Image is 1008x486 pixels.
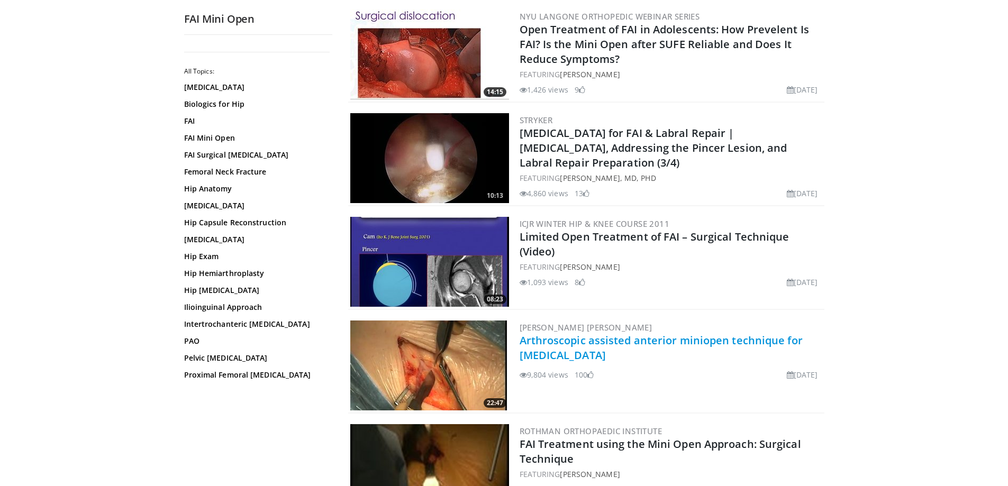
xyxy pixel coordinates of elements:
a: Biologics for Hip [184,99,327,109]
a: [PERSON_NAME] [PERSON_NAME] [520,322,652,333]
li: 1,093 views [520,277,568,288]
img: fernan_1.png.300x170_q85_crop-smart_upscale.jpg [350,320,509,410]
div: FEATURING [520,261,822,272]
div: FEATURING [520,172,822,184]
a: Stryker [520,115,553,125]
a: [PERSON_NAME], MD, PhD [560,173,656,183]
a: [PERSON_NAME] [560,469,620,479]
a: [MEDICAL_DATA] for FAI & Labral Repair | [MEDICAL_DATA], Addressing the Pincer Lesion, and Labral... [520,126,787,170]
a: 22:47 [350,320,509,410]
li: [DATE] [787,188,818,199]
a: NYU Langone Orthopedic Webinar Series [520,11,700,22]
span: 08:23 [484,295,506,304]
img: x0JBUkvnwpAy-qi35hMDoxOjBrOw-uIx_1.300x170_q85_crop-smart_upscale.jpg [350,113,509,203]
a: Intertrochanteric [MEDICAL_DATA] [184,319,327,329]
li: [DATE] [787,277,818,288]
a: Rothman Orthopaedic Institute [520,426,662,436]
a: 14:15 [350,10,509,99]
a: Ilioinguinal Approach [184,302,327,313]
a: [PERSON_NAME] [560,69,620,79]
a: Hip Hemiarthroplasty [184,268,327,279]
a: Hip [MEDICAL_DATA] [184,285,327,296]
li: 9,804 views [520,369,568,380]
a: Hip Anatomy [184,184,327,194]
a: FAI [184,116,327,126]
a: [MEDICAL_DATA] [184,234,327,245]
span: 14:15 [484,87,506,97]
a: PAO [184,336,327,346]
span: 10:13 [484,191,506,200]
div: FEATURING [520,69,822,80]
h2: All Topics: [184,67,330,76]
h2: FAI Mini Open [184,12,332,26]
li: 4,860 views [520,188,568,199]
a: Proximal Femoral [MEDICAL_DATA] [184,370,327,380]
li: 1,426 views [520,84,568,95]
img: 297931_0000_1.png.300x170_q85_crop-smart_upscale.jpg [350,217,509,307]
a: FAI Treatment using the Mini Open Approach: Surgical Technique [520,437,801,466]
a: 10:13 [350,113,509,203]
li: 100 [575,369,594,380]
li: 9 [575,84,585,95]
div: FEATURING [520,469,822,480]
a: FAI Surgical [MEDICAL_DATA] [184,150,327,160]
a: [MEDICAL_DATA] [184,82,327,93]
a: ICJR Winter Hip & Knee Course 2011 [520,218,670,229]
li: [DATE] [787,84,818,95]
a: Limited Open Treatment of FAI – Surgical Technique (Video) [520,230,789,259]
a: Hip Exam [184,251,327,262]
a: 08:23 [350,217,509,307]
li: 13 [575,188,589,199]
span: 22:47 [484,398,506,408]
a: Arthroscopic assisted anterior miniopen technique for [MEDICAL_DATA] [520,333,803,362]
a: [MEDICAL_DATA] [184,200,327,211]
a: Pelvic [MEDICAL_DATA] [184,353,327,363]
img: 83871c16-aaa1-47b9-9735-3c8226780e75.300x170_q85_crop-smart_upscale.jpg [350,10,509,99]
a: Open Treatment of FAI in Adolescents: How Prevelent Is FAI? Is the Mini Open after SUFE Reliable ... [520,22,809,66]
a: Femoral Neck Fracture [184,167,327,177]
a: Hip Capsule Reconstruction [184,217,327,228]
li: [DATE] [787,369,818,380]
li: 8 [575,277,585,288]
a: FAI Mini Open [184,133,327,143]
a: [PERSON_NAME] [560,262,620,272]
